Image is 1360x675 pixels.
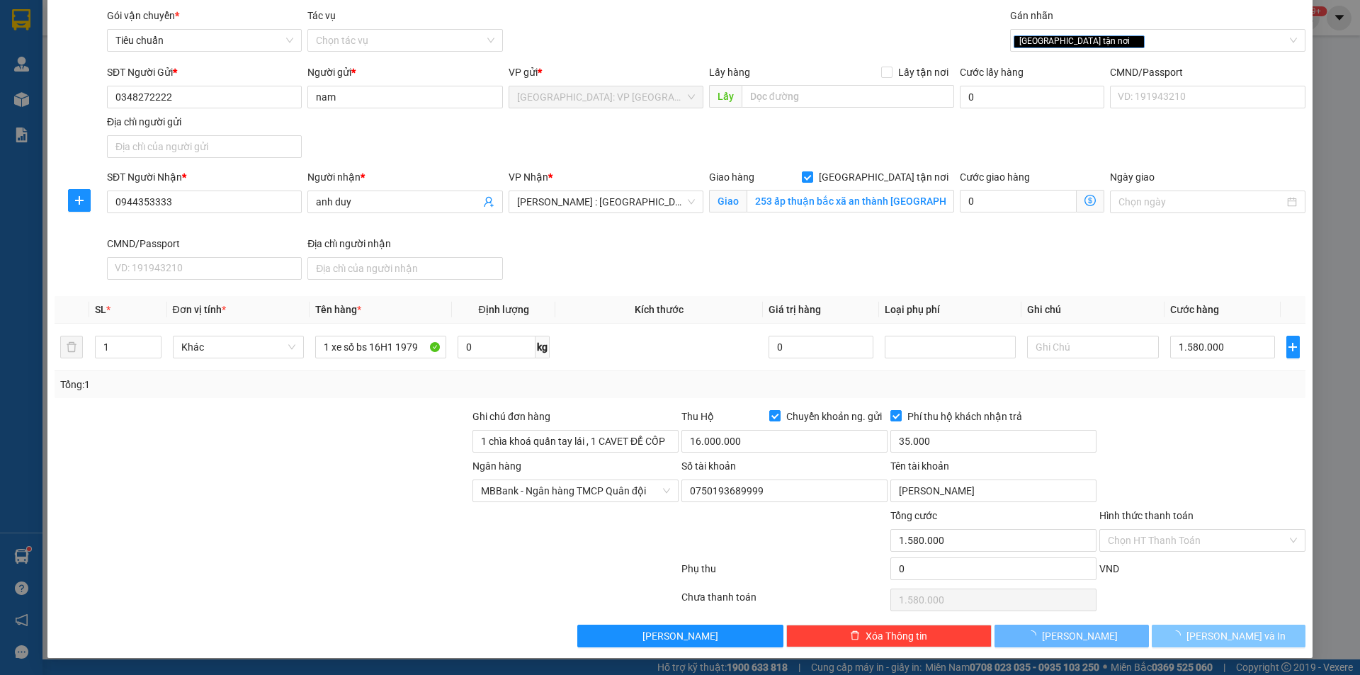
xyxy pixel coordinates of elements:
[517,191,695,212] span: Hồ Chí Minh : Kho Quận 12
[60,336,83,358] button: delete
[1110,171,1155,183] label: Ngày giao
[307,257,502,280] input: Địa chỉ của người nhận
[681,480,888,502] input: Số tài khoản
[1132,38,1139,45] span: close
[681,460,736,472] label: Số tài khoản
[850,630,860,642] span: delete
[681,411,714,422] span: Thu Hộ
[60,377,525,392] div: Tổng: 1
[866,628,927,644] span: Xóa Thông tin
[1099,510,1194,521] label: Hình thức thanh toán
[1170,304,1219,315] span: Cước hàng
[1099,563,1119,574] span: VND
[577,625,783,647] button: [PERSON_NAME]
[173,304,226,315] span: Đơn vị tính
[315,304,361,315] span: Tên hàng
[890,460,949,472] label: Tên tài khoản
[6,86,217,105] span: Mã đơn: HNTH1209250008
[960,171,1030,183] label: Cước giao hàng
[642,628,718,644] span: [PERSON_NAME]
[879,296,1021,324] th: Loại phụ phí
[89,28,285,43] span: Ngày in phiếu: 16:42 ngày
[1021,296,1164,324] th: Ghi chú
[709,67,750,78] span: Lấy hàng
[472,460,521,472] label: Ngân hàng
[709,190,747,212] span: Giao
[890,480,1096,502] input: Tên tài khoản
[890,510,937,521] span: Tổng cước
[307,64,502,80] div: Người gửi
[747,190,954,212] input: Giao tận nơi
[509,171,548,183] span: VP Nhận
[1118,194,1283,210] input: Ngày giao
[107,10,179,21] span: Gói vận chuyển
[1110,64,1305,80] div: CMND/Passport
[509,64,703,80] div: VP gửi
[535,336,550,358] span: kg
[635,304,684,315] span: Kích thước
[960,86,1104,108] input: Cước lấy hàng
[95,304,106,315] span: SL
[1014,35,1145,48] span: [GEOGRAPHIC_DATA] tận nơi
[680,561,889,586] div: Phụ thu
[769,336,874,358] input: 0
[472,430,679,453] input: Ghi chú đơn hàng
[1010,10,1053,21] label: Gán nhãn
[94,6,280,25] strong: PHIẾU DÁN LÊN HÀNG
[960,190,1077,212] input: Cước giao hàng
[1186,628,1286,644] span: [PERSON_NAME] và In
[307,10,336,21] label: Tác vụ
[1171,630,1186,640] span: loading
[483,196,494,208] span: user-add
[1286,336,1300,358] button: plus
[39,48,75,60] strong: CSKH:
[107,236,302,251] div: CMND/Passport
[813,169,954,185] span: [GEOGRAPHIC_DATA] tận nơi
[709,171,754,183] span: Giao hàng
[307,169,502,185] div: Người nhận
[472,411,550,422] label: Ghi chú đơn hàng
[781,409,888,424] span: Chuyển khoản ng. gửi
[68,189,91,212] button: plus
[1084,195,1096,206] span: dollar-circle
[960,67,1024,78] label: Cước lấy hàng
[709,85,742,108] span: Lấy
[1026,630,1042,640] span: loading
[315,336,446,358] input: VD: Bàn, Ghế
[107,135,302,158] input: Địa chỉ của người gửi
[107,64,302,80] div: SĐT Người Gửi
[307,236,502,251] div: Địa chỉ người nhận
[902,409,1028,424] span: Phí thu hộ khách nhận trả
[892,64,954,80] span: Lấy tận nơi
[742,85,954,108] input: Dọc đường
[181,336,295,358] span: Khác
[107,169,302,185] div: SĐT Người Nhận
[6,48,108,73] span: [PHONE_NUMBER]
[1027,336,1158,358] input: Ghi Chú
[994,625,1148,647] button: [PERSON_NAME]
[680,589,889,614] div: Chưa thanh toán
[1152,625,1305,647] button: [PERSON_NAME] và In
[115,30,293,51] span: Tiêu chuẩn
[481,480,670,501] span: MBBank - Ngân hàng TMCP Quân đội
[69,195,90,206] span: plus
[517,86,695,108] span: Hà Nội: VP Tây Hồ
[769,304,821,315] span: Giá trị hàng
[1042,628,1118,644] span: [PERSON_NAME]
[478,304,528,315] span: Định lượng
[786,625,992,647] button: deleteXóa Thông tin
[107,114,302,130] div: Địa chỉ người gửi
[123,48,260,74] span: CÔNG TY TNHH CHUYỂN PHÁT NHANH BẢO AN
[1287,341,1299,353] span: plus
